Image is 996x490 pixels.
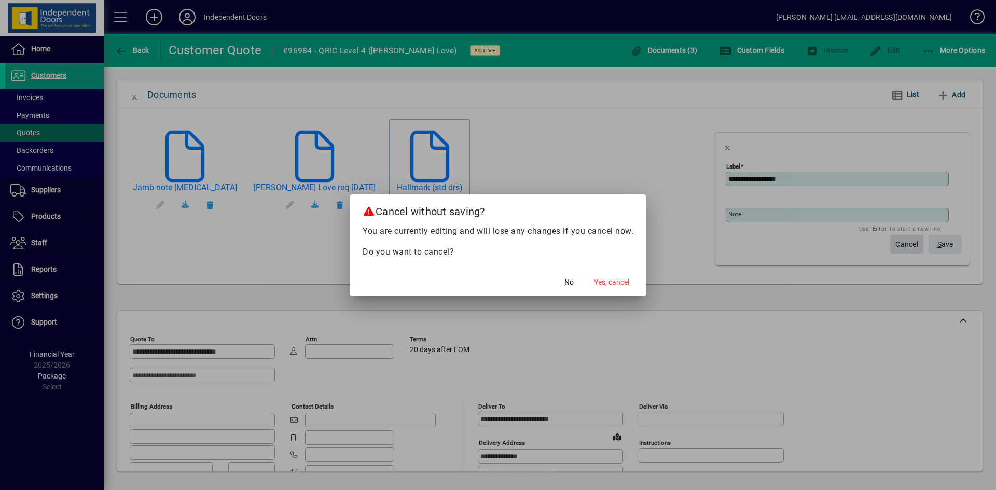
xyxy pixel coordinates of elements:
[590,273,633,292] button: Yes, cancel
[564,277,574,288] span: No
[363,246,633,258] p: Do you want to cancel?
[350,194,646,225] h2: Cancel without saving?
[363,225,633,237] p: You are currently editing and will lose any changes if you cancel now.
[552,273,586,292] button: No
[594,277,629,288] span: Yes, cancel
